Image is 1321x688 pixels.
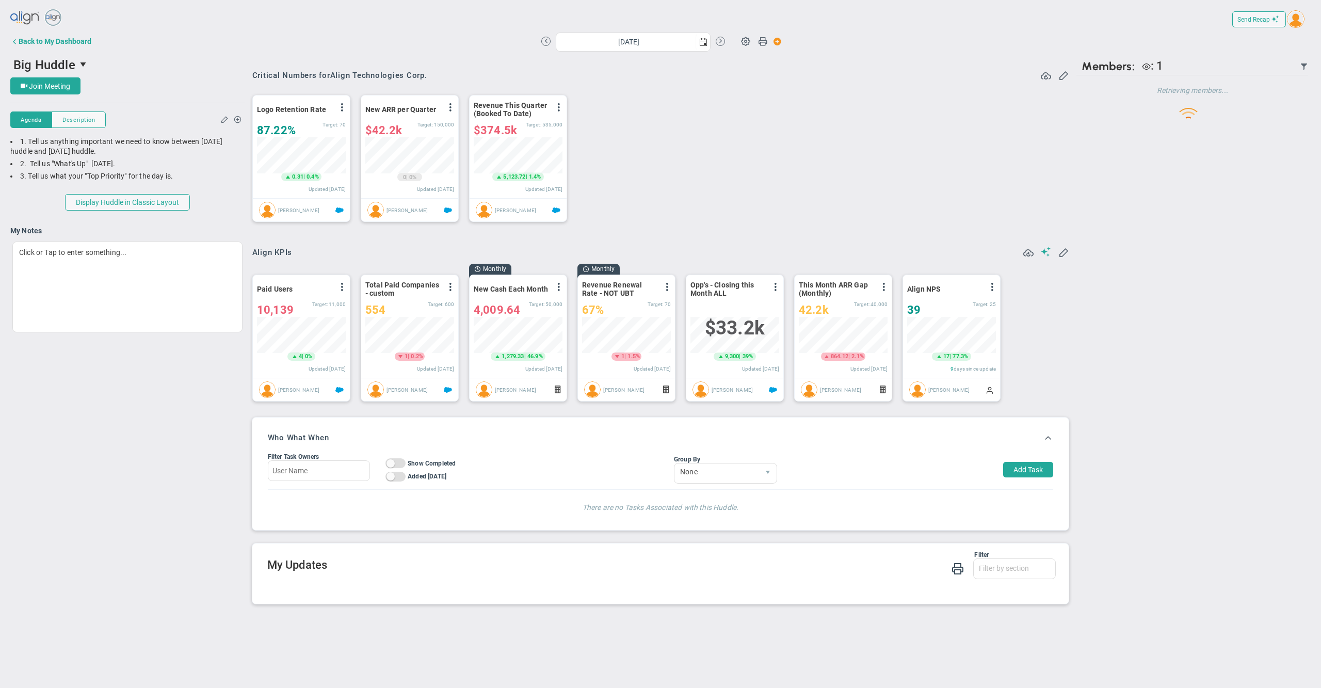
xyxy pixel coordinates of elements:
[663,382,668,397] span: Formula Driven
[65,194,190,211] button: Display Huddle in Classic Layout
[907,303,921,316] span: 39
[365,303,385,316] span: 554
[621,353,624,361] span: 1
[624,353,626,360] span: |
[257,105,326,114] span: Logo Retention Rate
[820,387,861,393] span: [PERSON_NAME]
[10,31,91,52] button: Back to My Dashboard
[259,202,276,218] img: Brook Davis
[474,101,549,118] span: Revenue This Quarter (Booked To Date)
[954,366,996,372] span: days since update
[19,37,91,45] div: Back to My Dashboard
[330,71,427,80] span: Align Technologies Corp.
[907,285,941,293] span: Align NPS
[268,453,370,460] div: Filter Task Owners
[525,173,527,180] span: |
[495,207,536,213] span: [PERSON_NAME]
[257,285,293,293] span: Paid Users
[528,301,544,307] span: Target:
[696,33,710,51] span: select
[433,122,454,127] span: 150,000
[742,366,779,372] span: Updated [DATE]
[252,248,293,257] span: Align KPIs
[850,366,887,372] span: Updated [DATE]
[527,353,543,360] span: 46.9%
[985,386,993,394] span: Manually Updated
[312,301,327,307] span: Target:
[1058,247,1069,257] span: Edit My KPIs
[365,105,436,114] span: New ARR per Quarter
[1041,69,1051,79] span: Refresh Data
[1003,462,1053,477] button: Add Task
[502,353,524,361] span: 1,279.33
[525,186,562,192] span: Updated [DATE]
[10,137,245,156] div: 1. Tell us anything important we need to know between [DATE] huddle and [DATE] huddle.
[831,353,848,361] span: 864.12
[278,387,319,393] span: [PERSON_NAME]
[405,353,408,361] span: 1
[949,353,951,360] span: |
[664,301,670,307] span: 70
[529,173,541,180] span: 1.4%
[444,206,452,215] span: Salesforce Enabled<br ></span>New ARR This Quarter - Q4-2023 Priority
[943,353,949,361] span: 17
[365,281,440,297] span: Total Paid Companies - custom
[278,500,1043,512] h4: There are no Tasks Associated with this Huddle.
[524,353,525,360] span: |
[367,381,384,398] img: Doug Walner
[1237,16,1270,23] span: Send Recap
[1156,59,1163,72] span: 1
[1041,247,1051,257] span: Suggestions (AI Feature)
[542,122,562,127] span: 535,000
[674,456,777,463] div: Group By
[879,382,885,397] span: Formula Driven
[278,207,319,213] span: [PERSON_NAME]
[1287,10,1304,28] img: 48978.Person.photo
[742,353,752,360] span: 39%
[474,285,548,293] span: New Cash Each Month
[257,124,296,137] span: 87.22%
[10,226,245,235] h4: My Notes
[853,301,869,307] span: Target:
[308,366,345,372] span: Updated [DATE]
[1151,59,1154,72] span: :
[20,172,173,180] span: 3. Tell us what your "Top Priority" for the day is.
[525,122,541,127] span: Target:
[474,303,520,316] span: 4,009.64
[62,116,95,124] span: Description
[736,31,755,51] span: Huddle Settings
[402,173,406,182] span: 0
[495,387,536,393] span: [PERSON_NAME]
[252,71,430,80] div: Critical Numbers for
[1137,59,1164,73] div: Erik Frank is a Viewer.
[1058,70,1069,80] span: Edit or Add Critical Numbers
[768,35,782,49] span: Action Button
[705,317,765,339] span: $33,169
[759,463,777,483] span: select
[408,460,456,467] span: Show Completed
[10,159,245,169] div: 2. Tell us "What's Up" [DATE].
[10,8,40,28] img: align-logo.svg
[674,463,759,481] span: None
[417,122,432,127] span: Target:
[303,173,304,180] span: |
[799,281,874,297] span: This Month ARR Gap (Monthly)
[409,174,416,181] span: 0%
[268,433,329,442] h3: Who What When
[648,301,663,307] span: Target:
[928,387,970,393] span: [PERSON_NAME]
[633,366,670,372] span: Updated [DATE]
[801,381,817,398] img: Alex Abramson
[739,353,740,360] span: |
[582,303,604,316] span: 67%
[298,353,301,361] span: 4
[12,242,243,332] div: Click or Tap to enter something...
[476,202,492,218] img: Brook Davis
[21,116,41,124] span: Agenda
[444,301,454,307] span: 600
[692,381,709,398] img: Hannah Dogru
[973,301,988,307] span: Target:
[267,558,1056,573] h2: My Updates
[339,122,345,127] span: 70
[416,366,454,372] span: Updated [DATE]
